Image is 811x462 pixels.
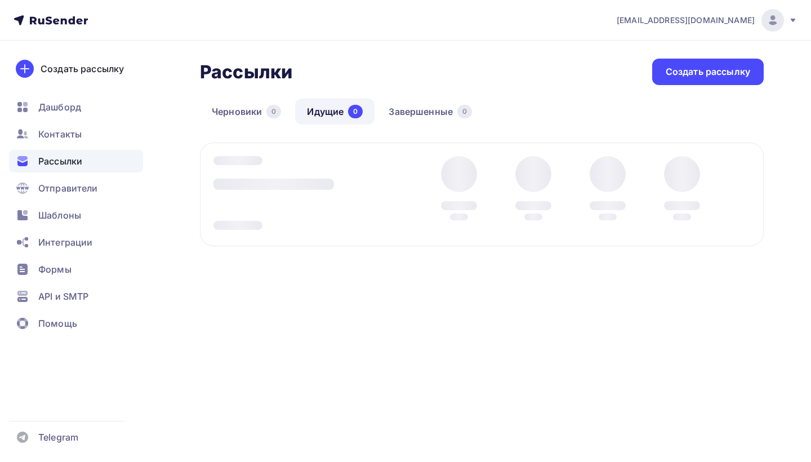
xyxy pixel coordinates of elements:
a: Завершенные0 [377,99,484,125]
span: API и SMTP [38,290,88,303]
a: Отправители [9,177,143,199]
a: Рассылки [9,150,143,172]
a: Шаблоны [9,204,143,226]
span: Дашборд [38,100,81,114]
span: Telegram [38,430,78,444]
div: 0 [457,105,472,118]
span: Контакты [38,127,82,141]
span: Отправители [38,181,98,195]
div: 0 [348,105,363,118]
div: Создать рассылку [666,65,750,78]
div: 0 [266,105,281,118]
span: [EMAIL_ADDRESS][DOMAIN_NAME] [617,15,755,26]
span: Помощь [38,317,77,330]
a: Контакты [9,123,143,145]
div: Создать рассылку [41,62,124,75]
a: Черновики0 [200,99,293,125]
a: Формы [9,258,143,281]
a: [EMAIL_ADDRESS][DOMAIN_NAME] [617,9,797,32]
span: Интеграции [38,236,92,249]
a: Идущие0 [295,99,375,125]
span: Формы [38,263,72,276]
h2: Рассылки [200,61,292,83]
span: Рассылки [38,154,82,168]
span: Шаблоны [38,208,81,222]
a: Дашборд [9,96,143,118]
